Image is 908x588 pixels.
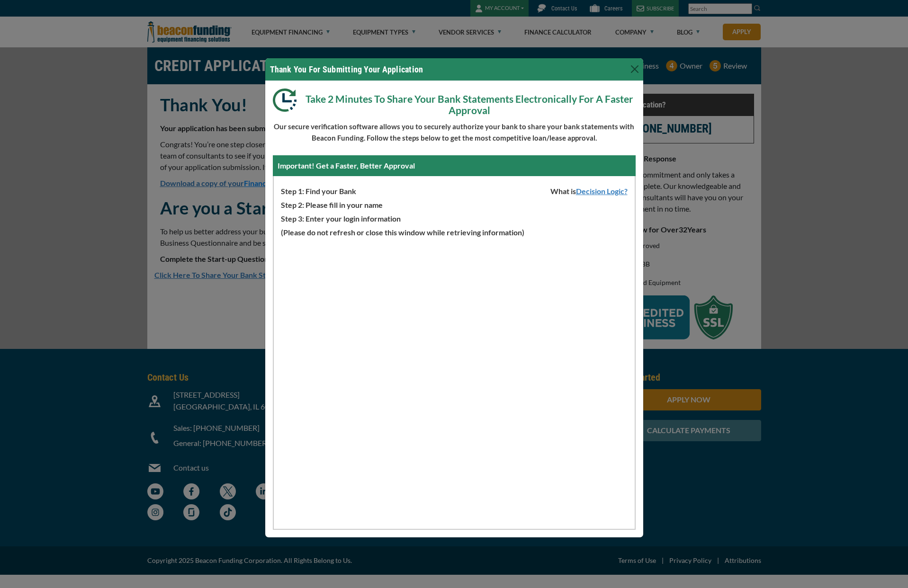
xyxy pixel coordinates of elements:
[576,187,635,196] a: Decision Logic?
[270,63,423,76] h4: Thank You For Submitting Your Application
[543,183,635,197] span: What is
[274,197,635,211] p: Step 2: Please fill in your name
[273,89,636,116] p: Take 2 Minutes To Share Your Bank Statements Electronically For A Faster Approval
[273,89,304,112] img: Modal DL Clock
[274,183,356,197] span: Step 1: Find your Bank
[274,224,635,238] p: (Please do not refresh or close this window while retrieving information)
[274,211,635,224] p: Step 3: Enter your login information
[273,121,636,143] p: Our secure verification software allows you to securely authorize your bank to share your bank st...
[627,62,642,77] button: Close
[273,155,636,176] div: Important! Get a Faster, Better Approval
